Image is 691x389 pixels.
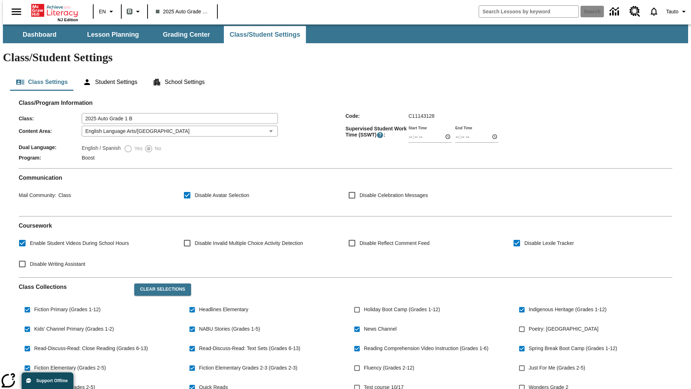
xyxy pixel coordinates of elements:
h2: Course work [19,222,672,229]
div: Communication [19,174,672,210]
span: Program : [19,155,82,161]
button: Supervised Student Work Time is the timeframe when students can take LevelSet and when lessons ar... [376,131,384,139]
span: Disable Lexile Tracker [524,240,574,247]
span: Fluency (Grades 2-12) [364,364,414,372]
span: No [153,145,161,152]
h2: Communication [19,174,672,181]
a: Resource Center, Will open in new tab [625,2,645,21]
span: Enable Student Videos During School Hours [30,240,129,247]
div: Class/Student Settings [10,73,681,91]
div: SubNavbar [3,26,307,43]
span: Class [56,192,71,198]
span: B [128,7,131,16]
button: Lesson Planning [77,26,149,43]
button: School Settings [147,73,211,91]
span: Boost [82,155,95,161]
button: Class/Student Settings [224,26,306,43]
span: Read-Discuss-Read: Close Reading (Grades 6-13) [34,345,148,352]
span: Headlines Elementary [199,306,248,313]
span: Tauto [666,8,678,15]
button: Dashboard [4,26,76,43]
input: Class [82,113,278,124]
span: Disable Reflect Comment Feed [360,240,430,247]
span: Class : [19,116,82,121]
button: Student Settings [77,73,143,91]
button: Clear Selections [134,283,191,296]
span: Dual Language : [19,144,82,150]
span: Fiction Elementary Grades 2-3 (Grades 2-3) [199,364,297,372]
label: End Time [455,125,472,130]
a: Home [31,3,78,18]
div: Home [31,3,78,22]
span: EN [99,8,106,15]
span: Disable Writing Assistant [30,260,85,268]
span: Indigenous Heritage (Grades 1-12) [529,306,606,313]
button: Profile/Settings [663,5,691,18]
button: Open side menu [6,1,27,22]
span: News Channel [364,325,397,333]
span: Mail Community : [19,192,56,198]
span: Poetry: [GEOGRAPHIC_DATA] [529,325,599,333]
span: Disable Invalid Multiple Choice Activity Detection [195,240,303,247]
span: NJ Edition [58,18,78,22]
span: Disable Celebration Messages [360,192,428,199]
span: Code : [345,113,408,119]
span: Content Area : [19,128,82,134]
span: Yes [132,145,143,152]
h2: Class/Program Information [19,99,672,106]
span: Fiction Elementary (Grades 2-5) [34,364,106,372]
button: Support Offline [22,372,73,389]
div: Class/Program Information [19,107,672,162]
div: SubNavbar [3,24,688,43]
span: Spring Break Boot Camp (Grades 1-12) [529,345,617,352]
button: Language: EN, Select a language [96,5,119,18]
label: Start Time [408,125,427,130]
span: Supervised Student Work Time (SSWT) : [345,126,408,139]
span: Fiction Primary (Grades 1-12) [34,306,100,313]
button: Boost Class color is gray green. Change class color [124,5,145,18]
h1: Class/Student Settings [3,51,688,64]
span: NABU Stories (Grades 1-5) [199,325,260,333]
button: Class Settings [10,73,73,91]
span: Just For Me (Grades 2-5) [529,364,585,372]
span: Reading Comprehension Video Instruction (Grades 1-6) [364,345,488,352]
span: 2025 Auto Grade 1 B [156,8,209,15]
h2: Class Collections [19,283,128,290]
a: Data Center [605,2,625,22]
div: Coursework [19,222,672,272]
label: English / Spanish [82,144,121,153]
a: Notifications [645,2,663,21]
span: Read-Discuss-Read: Text Sets (Grades 6-13) [199,345,300,352]
div: English Language Arts/[GEOGRAPHIC_DATA] [82,126,278,137]
button: Grading Center [150,26,222,43]
input: search field [479,6,578,17]
span: C11143128 [408,113,434,119]
span: Holiday Boot Camp (Grades 1-12) [364,306,440,313]
span: Disable Avatar Selection [195,192,249,199]
span: Kids' Channel Primary (Grades 1-2) [34,325,114,333]
span: Support Offline [36,378,68,383]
